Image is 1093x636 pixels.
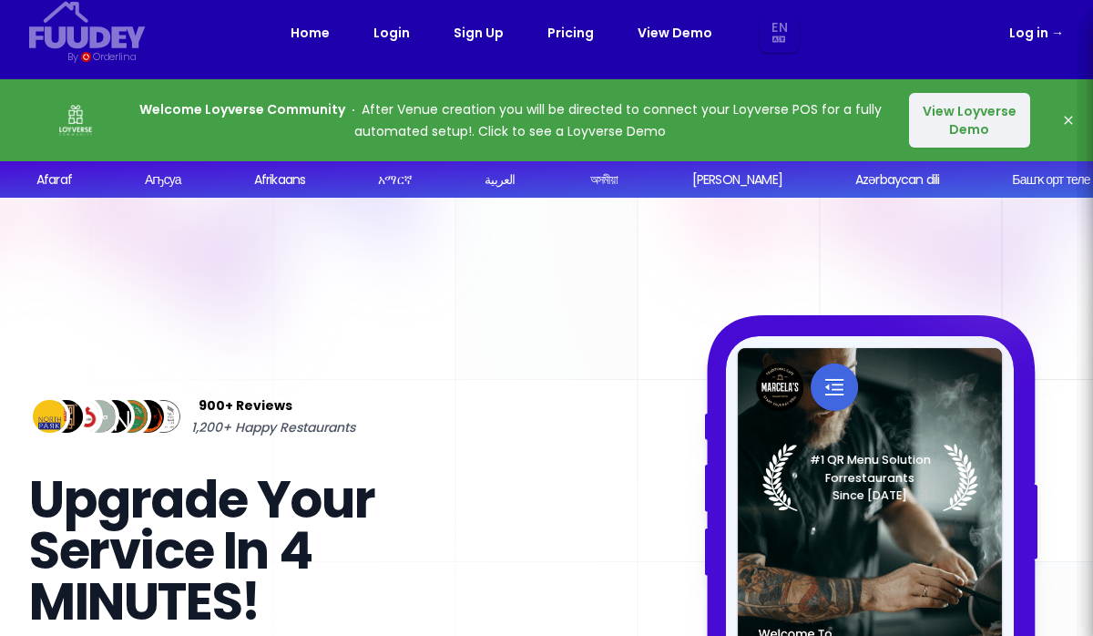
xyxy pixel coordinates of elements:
span: 900+ Reviews [199,395,292,416]
div: [PERSON_NAME] [692,170,782,190]
div: Orderlina [93,49,136,65]
p: After Venue creation you will be directed to connect your Loyverse POS for a fully automated setu... [138,98,883,142]
img: Laurel [762,444,978,511]
a: Login [373,22,410,44]
img: Review Img [78,396,119,437]
div: By [67,49,77,65]
img: Review Img [128,396,169,437]
span: 1,200+ Happy Restaurants [191,416,355,438]
strong: Welcome Loyverse Community [139,100,345,118]
button: View Loyverse Demo [909,93,1030,148]
svg: {/* Added fill="currentColor" here */} {/* This rectangle defines the background. Its explicit fi... [29,1,146,49]
div: العربية [485,170,515,190]
a: Sign Up [454,22,504,44]
img: Review Img [62,396,103,437]
img: Review Img [111,396,152,437]
div: Башҡорт теле [1012,170,1089,190]
img: Review Img [29,396,70,437]
img: Review Img [143,396,184,437]
img: Review Img [46,396,87,437]
a: Pricing [547,22,594,44]
img: Review Img [95,396,136,437]
span: → [1051,24,1064,42]
div: Afrikaans [254,170,305,190]
a: Home [291,22,330,44]
a: View Demo [638,22,712,44]
div: Аҧсуа [145,170,181,190]
div: Afaraf [36,170,72,190]
div: አማርኛ [378,170,412,190]
a: Log in [1009,22,1064,44]
div: অসমীয়া [590,170,618,190]
div: Azərbaycan dili [855,170,939,190]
